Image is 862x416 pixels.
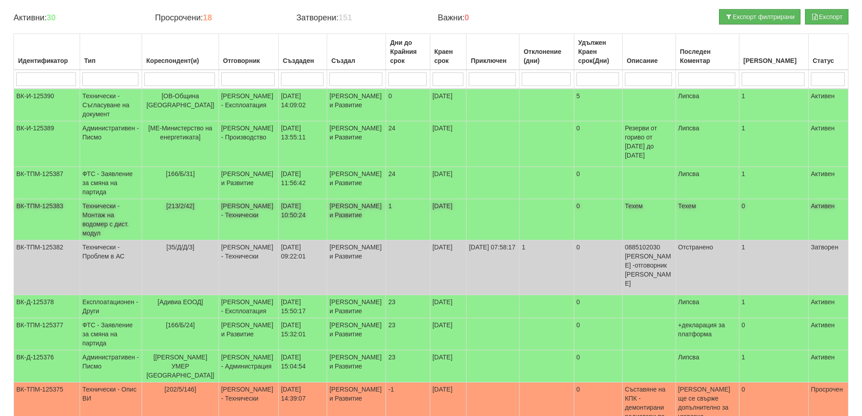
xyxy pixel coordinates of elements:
[388,170,395,177] span: 24
[278,167,327,199] td: [DATE] 11:56:42
[467,34,519,70] th: Приключен: No sort applied, activate to apply an ascending sort
[278,34,327,70] th: Създаден: No sort applied, activate to apply an ascending sort
[327,295,386,318] td: [PERSON_NAME] и Развитие
[625,243,673,288] p: 0885102030 [PERSON_NAME] -отговорник [PERSON_NAME]
[678,170,700,177] span: Липсва
[430,295,467,318] td: [DATE]
[327,350,386,383] td: [PERSON_NAME] и Развитие
[430,318,467,350] td: [DATE]
[625,124,673,160] p: Резерви от гориво от [DATE] до [DATE]
[16,54,77,67] div: Идентификатор
[808,295,848,318] td: Активен
[465,13,469,22] b: 0
[805,9,848,24] button: Експорт
[678,45,737,67] div: Последен Коментар
[14,318,80,350] td: ВК-ТПМ-125377
[221,54,276,67] div: Отговорник
[388,36,427,67] div: Дни до Крайния срок
[219,121,278,167] td: [PERSON_NAME] - Производство
[522,45,571,67] div: Отклонение (дни)
[144,54,216,67] div: Кореспондент(и)
[203,13,212,22] b: 18
[327,199,386,240] td: [PERSON_NAME] и Развитие
[327,121,386,167] td: [PERSON_NAME] и Развитие
[82,54,139,67] div: Тип
[219,167,278,199] td: [PERSON_NAME] и Развитие
[386,34,430,70] th: Дни до Крайния срок: No sort applied, activate to apply an ascending sort
[739,199,808,240] td: 0
[147,92,214,109] span: [ОВ-Община [GEOGRAPHIC_DATA]]
[278,240,327,295] td: [DATE] 09:22:01
[388,354,395,361] span: 23
[388,92,392,100] span: 0
[278,318,327,350] td: [DATE] 15:32:01
[438,14,565,23] h4: Важни:
[574,199,622,240] td: 0
[327,89,386,121] td: [PERSON_NAME] и Развитие
[808,89,848,121] td: Активен
[719,9,800,24] button: Експорт филтрирани
[219,89,278,121] td: [PERSON_NAME] - Експлоатация
[80,34,142,70] th: Тип: No sort applied, activate to apply an ascending sort
[574,34,622,70] th: Удължен Краен срок(Дни): No sort applied, activate to apply an ascending sort
[278,350,327,383] td: [DATE] 15:04:54
[80,350,142,383] td: Административен - Писмо
[678,298,700,306] span: Липсва
[739,121,808,167] td: 1
[808,318,848,350] td: Активен
[678,92,700,100] span: Липсва
[808,350,848,383] td: Активен
[278,199,327,240] td: [DATE] 10:50:24
[433,45,464,67] div: Краен срок
[430,199,467,240] td: [DATE]
[574,295,622,318] td: 0
[519,34,574,70] th: Отклонение (дни): No sort applied, activate to apply an ascending sort
[147,354,214,379] span: [[PERSON_NAME] УМЕР [GEOGRAPHIC_DATA]]
[80,295,142,318] td: Експлоатационен - Други
[678,202,696,210] span: Техем
[296,14,424,23] h4: Затворени:
[742,54,806,67] div: [PERSON_NAME]
[467,240,519,295] td: [DATE] 07:58:17
[166,321,195,329] span: [166/Б/24]
[281,54,324,67] div: Създаден
[388,386,394,393] span: -1
[157,298,203,306] span: [Адивиа ЕООД]
[164,386,196,393] span: [202/5/146]
[574,318,622,350] td: 0
[14,350,80,383] td: ВК-Д-125376
[80,240,142,295] td: Технически - Проблем в АС
[739,295,808,318] td: 1
[80,89,142,121] td: Технически - Съгласуване на документ
[808,167,848,199] td: Активен
[622,34,676,70] th: Описание: No sort applied, activate to apply an ascending sort
[739,34,808,70] th: Брой Файлове: No sort applied, activate to apply an ascending sort
[469,54,517,67] div: Приключен
[811,54,846,67] div: Статус
[219,295,278,318] td: [PERSON_NAME] - Експлоатация
[219,350,278,383] td: [PERSON_NAME] - Администрация
[808,121,848,167] td: Активен
[329,54,383,67] div: Създал
[430,121,467,167] td: [DATE]
[430,240,467,295] td: [DATE]
[278,121,327,167] td: [DATE] 13:55:11
[278,295,327,318] td: [DATE] 15:50:17
[155,14,282,23] h4: Просрочени:
[576,36,620,67] div: Удължен Краен срок(Дни)
[14,89,80,121] td: ВК-И-125390
[219,34,278,70] th: Отговорник: No sort applied, activate to apply an ascending sort
[808,240,848,295] td: Затворен
[574,167,622,199] td: 0
[430,34,467,70] th: Краен срок: No sort applied, activate to apply an ascending sort
[327,318,386,350] td: [PERSON_NAME] и Развитие
[14,240,80,295] td: ВК-ТПМ-125382
[678,244,713,251] span: Отстранено
[519,240,574,295] td: 1
[219,199,278,240] td: [PERSON_NAME] - Технически
[739,318,808,350] td: 0
[388,321,395,329] span: 23
[80,167,142,199] td: ФТС - Заявление за смяна на партида
[14,295,80,318] td: ВК-Д-125378
[430,350,467,383] td: [DATE]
